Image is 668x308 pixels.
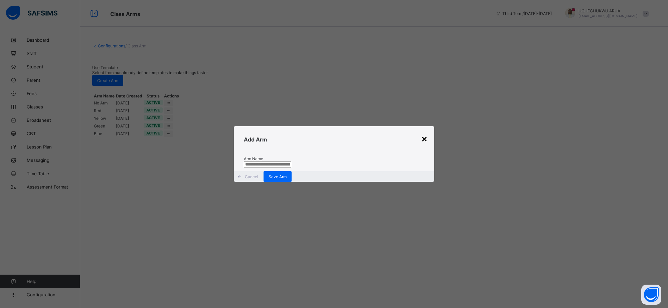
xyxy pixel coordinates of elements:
[421,133,428,144] div: ×
[641,285,661,305] button: Open asap
[244,136,267,143] span: Add Arm
[244,156,263,161] label: Arm Name
[269,174,287,179] span: Save Arm
[245,174,258,179] span: Cancel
